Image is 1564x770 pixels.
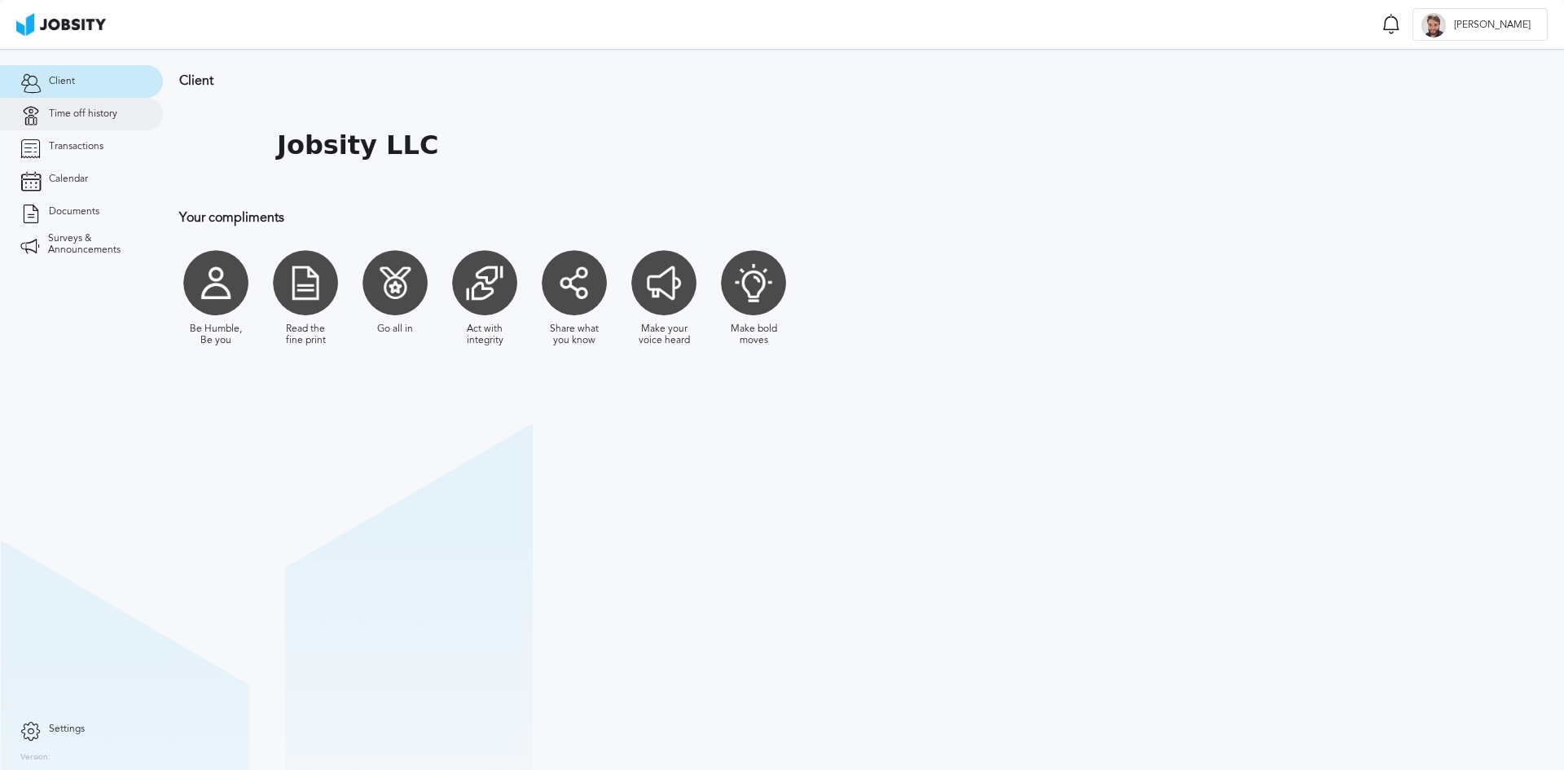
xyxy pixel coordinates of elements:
div: Be Humble, Be you [187,323,244,346]
div: Act with integrity [456,323,513,346]
span: Surveys & Announcements [48,233,143,256]
h1: Jobsity LLC [277,130,438,161]
div: Share what you know [546,323,603,346]
span: Documents [49,206,99,218]
div: Go all in [377,323,413,335]
div: Make bold moves [725,323,782,346]
span: Time off history [49,108,117,120]
div: Make your voice heard [635,323,692,346]
span: Settings [49,724,85,735]
span: Calendar [49,174,88,185]
div: Read the fine print [277,323,334,346]
h3: Your compliments [179,210,1063,225]
h3: Client [179,73,1063,88]
div: M [1421,13,1446,37]
span: Transactions [49,141,103,152]
button: M[PERSON_NAME] [1412,8,1548,41]
span: [PERSON_NAME] [1446,20,1539,31]
label: Version: [20,753,51,763]
img: ab4bad089aa723f57921c736e9817d99.png [16,13,106,36]
span: Client [49,76,75,87]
